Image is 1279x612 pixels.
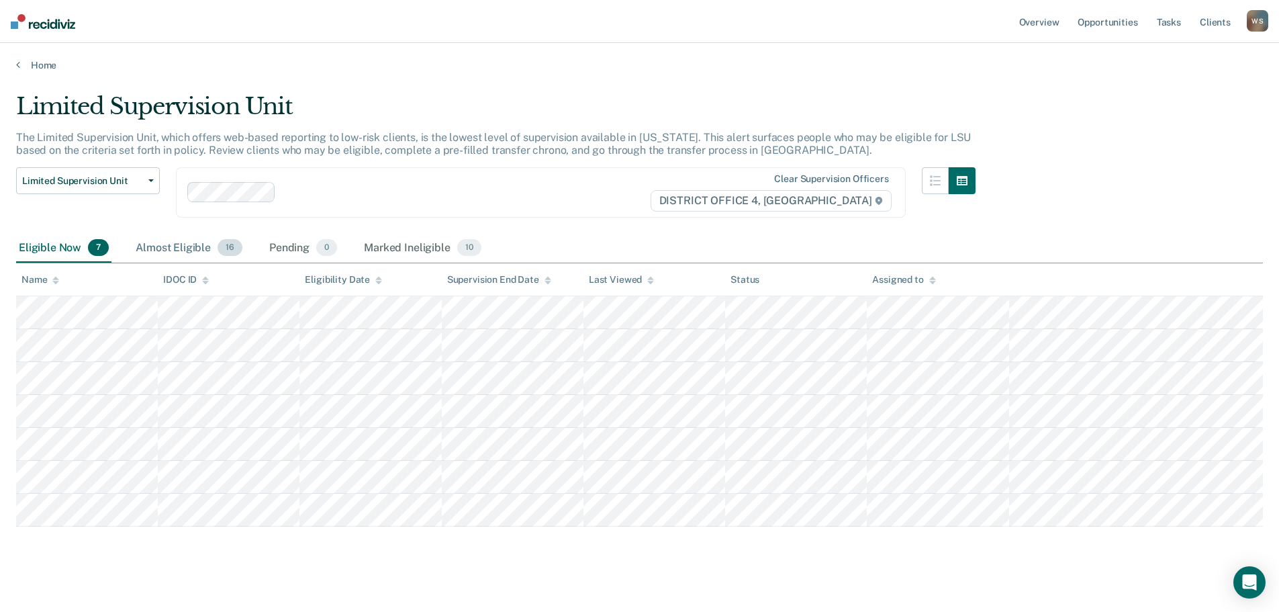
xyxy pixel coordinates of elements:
div: Marked Ineligible10 [361,234,483,263]
div: IDOC ID [163,274,209,286]
button: Limited Supervision Unit [16,167,160,194]
div: W S [1247,10,1268,32]
div: Open Intercom Messenger [1233,566,1266,599]
div: Assigned to [872,274,935,286]
div: Name [21,274,59,286]
a: Home [16,59,1263,71]
div: Status [730,274,759,286]
p: The Limited Supervision Unit, which offers web-based reporting to low-risk clients, is the lowest... [16,131,971,157]
span: 16 [218,239,242,257]
span: Limited Supervision Unit [22,175,143,187]
div: Pending0 [267,234,340,263]
div: Eligible Now7 [16,234,111,263]
div: Eligibility Date [305,274,382,286]
span: 7 [88,239,109,257]
span: DISTRICT OFFICE 4, [GEOGRAPHIC_DATA] [651,190,892,212]
div: Limited Supervision Unit [16,93,976,131]
img: Recidiviz [11,14,75,29]
button: WS [1247,10,1268,32]
span: 0 [316,239,337,257]
div: Almost Eligible16 [133,234,245,263]
div: Supervision End Date [447,274,551,286]
div: Last Viewed [589,274,654,286]
div: Clear supervision officers [774,173,888,185]
span: 10 [457,239,481,257]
